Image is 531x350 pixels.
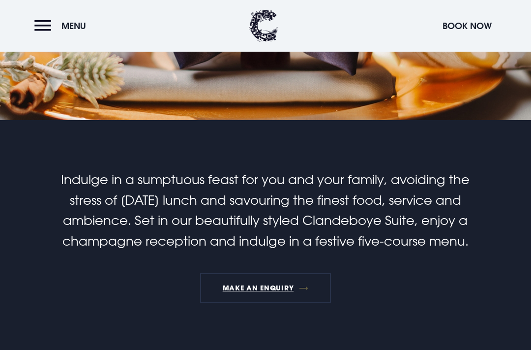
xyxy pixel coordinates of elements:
button: Book Now [438,15,497,36]
span: Menu [61,20,86,32]
button: Menu [34,15,91,36]
img: Clandeboye Lodge [249,10,278,42]
a: MAKE AN ENQUIRY [200,273,330,303]
p: Indulge in a sumptuous feast for you and your family, avoiding the stress of [DATE] lunch and sav... [55,169,476,251]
